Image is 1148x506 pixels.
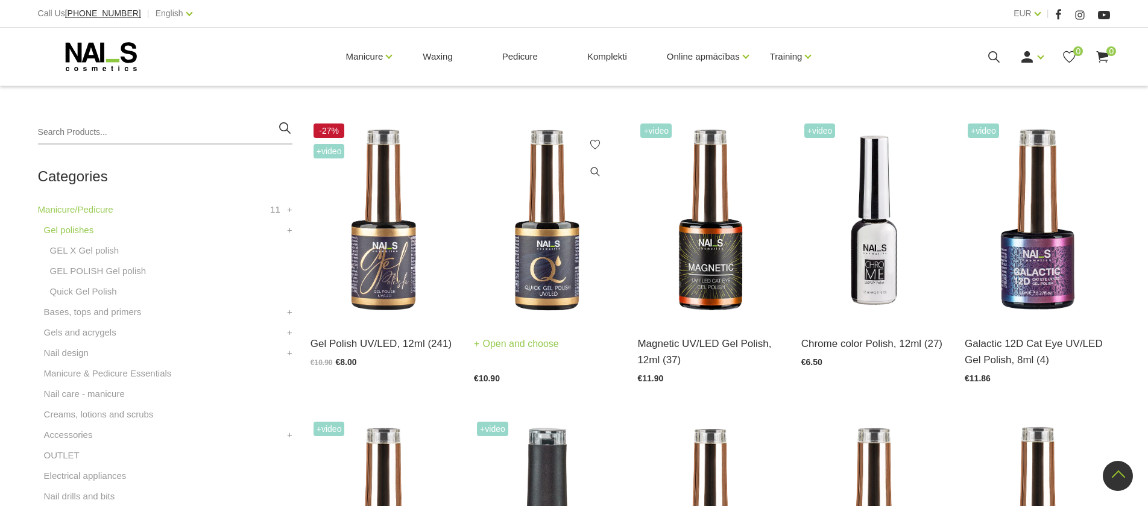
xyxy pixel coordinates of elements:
a: + [287,428,292,442]
a: + [287,346,292,360]
a: Bases, tops and primers [44,305,142,319]
span: -27% [314,123,345,138]
span: +Video [640,123,672,138]
a: + [287,223,292,237]
span: €10.90 [311,358,333,367]
span: | [147,6,150,21]
span: €6.50 [801,357,822,367]
span: +Video [477,422,508,436]
a: Waxing [413,28,462,86]
span: 0 [1106,46,1116,56]
a: Quick Gel Polish [50,284,117,299]
a: Accessories [44,428,93,442]
a: EUR [1014,6,1032,20]
a: GEL POLISH Gel polish [50,264,147,278]
a: Nail design [44,346,89,360]
a: Komplekti [578,28,637,86]
div: Call Us [38,6,141,21]
a: English [156,6,183,20]
a: Nail drills and bits [44,489,115,504]
img: A long-lasting gel polish consisting of metal micro-particles that can be transformed into differ... [637,120,783,320]
a: + [287,305,292,319]
a: Gels and acrygels [44,325,116,340]
a: OUTLET [44,448,80,463]
a: Nail care - manicure [44,387,125,401]
a: [PHONE_NUMBER] [65,9,141,18]
a: Pedicure [493,28,547,86]
span: 11 [270,202,280,217]
span: | [1047,6,1049,21]
h2: Categories [38,169,292,184]
a: + [287,325,292,340]
a: 0 [1062,49,1077,64]
a: Electrical appliances [44,469,127,483]
a: + [287,202,292,217]
span: 0 [1073,46,1083,56]
img: Multi-dimensional magnetic gel polish with fine, reflective chrome particles helps attain the des... [965,120,1110,320]
span: €11.90 [637,373,663,383]
img: Long-lasting, intensely pigmented gel polish. Easy to apply, dries well, does not shrink or pull ... [311,120,456,320]
img: Quick, easy, and simple!An intensely pigmented gel polish coats the nail brilliantly after just o... [474,120,619,320]
a: Galactic 12D Cat Eye UV/LED Gel Polish, 8ml (4) [965,336,1110,368]
a: Open and choose [474,336,559,352]
a: Manicure [346,33,383,81]
a: Manicure & Pedicure Essentials [44,366,172,381]
span: €11.86 [965,373,991,383]
a: Magnetic UV/LED Gel Polish, 12ml (37) [637,336,783,368]
a: Manicure/Pedicure [38,202,113,217]
img: Use Chrome Color gel polish to create the effect of a chrome or mirror finish on the entire nail ... [801,120,947,320]
a: GEL X Gel polish [50,243,119,258]
a: Gel polishes [44,223,94,237]
a: Creams, lotions and scrubs [44,407,154,422]
input: Search Products... [38,120,292,145]
a: Training [770,33,803,81]
a: Chrome color Polish, 12ml (27) [801,336,947,352]
span: €8.00 [335,357,356,367]
a: Online apmācības [667,33,740,81]
span: +Video [314,422,345,436]
a: Gel Polish UV/LED, 12ml (241) [311,336,456,352]
span: +Video [314,144,345,158]
span: +Video [804,123,836,138]
a: 0 [1095,49,1110,64]
span: +Video [968,123,999,138]
span: [PHONE_NUMBER] [65,8,141,18]
span: €10.90 [474,373,500,383]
